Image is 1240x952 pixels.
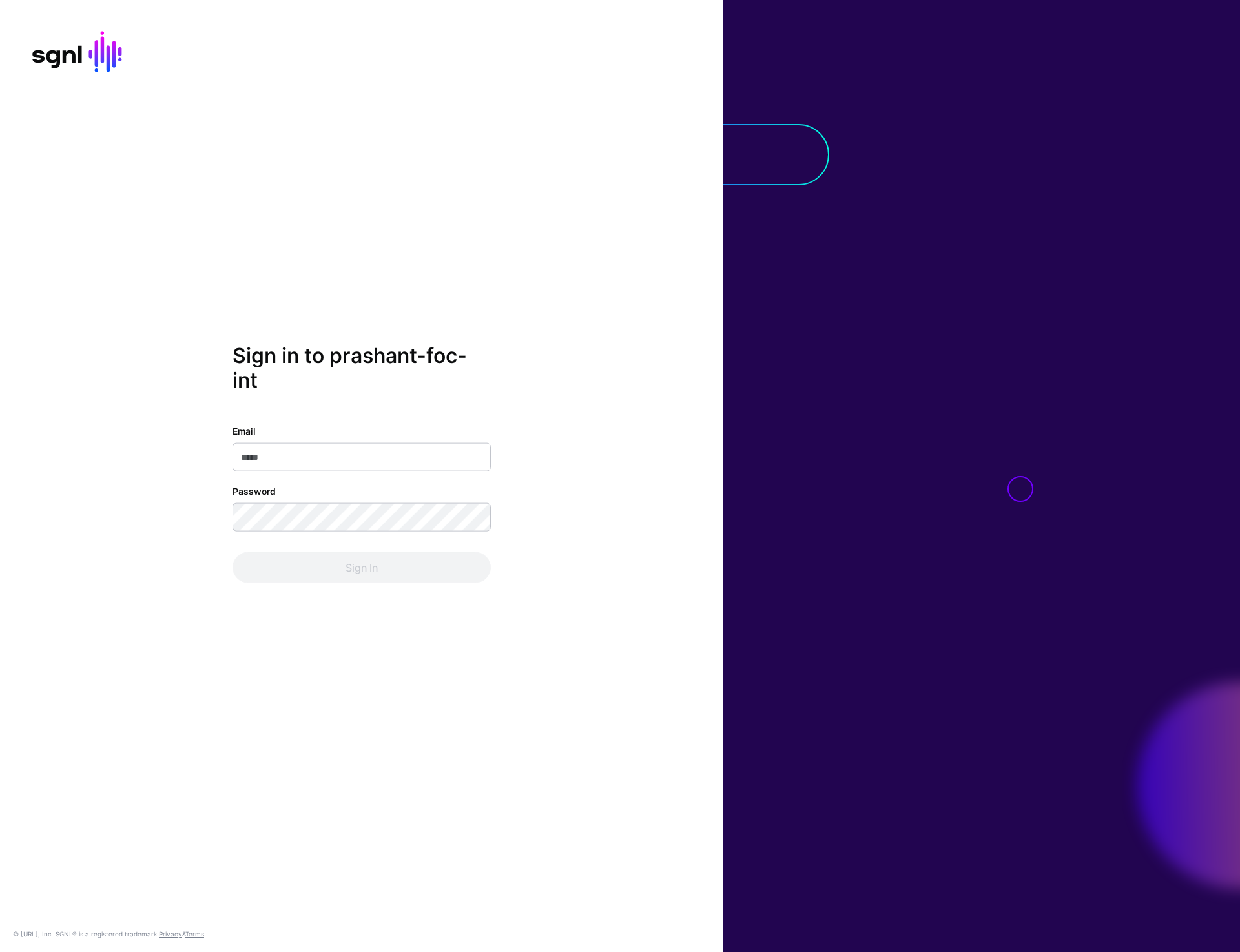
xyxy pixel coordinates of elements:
[232,484,276,497] label: Password
[232,344,491,393] h2: Sign in to prashant-foc-int
[13,929,204,939] div: © [URL], Inc. SGNL® is a registered trademark. &
[159,930,182,938] a: Privacy
[232,424,256,437] label: Email
[185,930,204,938] a: Terms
